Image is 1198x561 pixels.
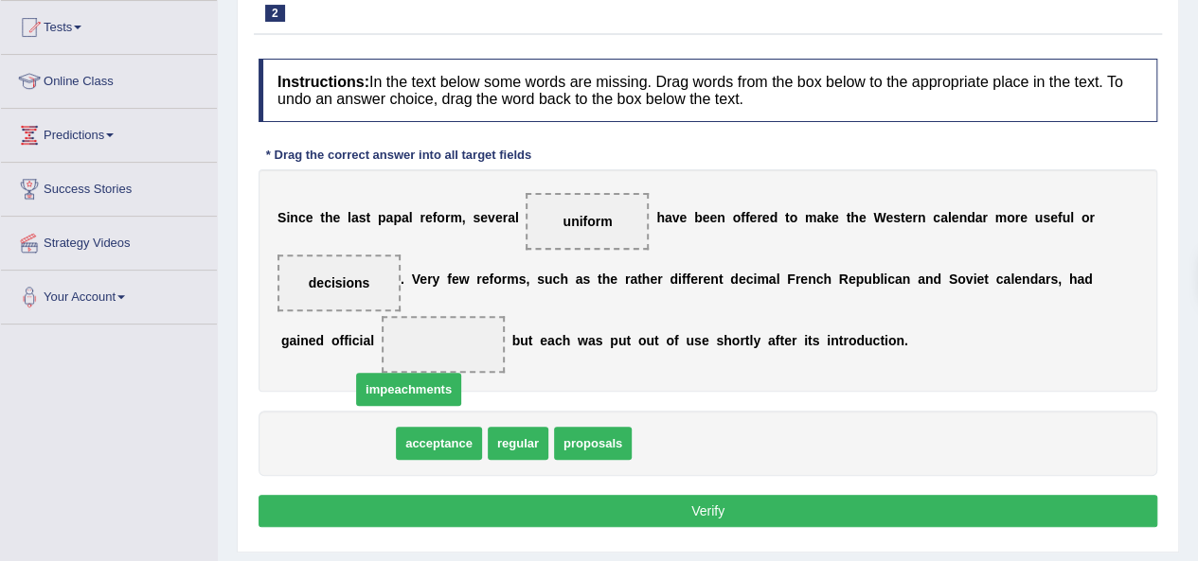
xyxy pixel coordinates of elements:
b: o [789,210,797,225]
b: . [904,333,908,348]
b: t [785,210,790,225]
b: m [757,272,768,287]
b: t [745,333,750,348]
b: r [698,272,703,287]
b: n [808,272,816,287]
b: m [450,210,461,225]
b: p [856,272,865,287]
b: r [792,333,796,348]
span: Drop target [277,254,401,311]
b: d [769,210,778,225]
b: f [745,210,750,225]
b: h [1069,272,1078,287]
b: e [703,210,710,225]
b: t [839,333,844,348]
b: a [665,210,672,225]
b: n [958,210,967,225]
b: s [893,210,901,225]
b: c [555,333,563,348]
b: h [602,272,611,287]
b: e [309,333,316,348]
b: a [918,272,925,287]
b: r [843,333,848,348]
b: s [813,333,820,348]
b: a [402,210,409,225]
b: t [528,333,533,348]
span: proposals [554,427,632,460]
b: u [646,333,654,348]
b: r [503,210,508,225]
b: s [359,210,367,225]
b: e [495,210,503,225]
b: k [824,210,831,225]
b: u [520,333,528,348]
b: a [816,210,824,225]
b: i [359,333,363,348]
b: e [452,272,459,287]
b: e [952,210,959,225]
b: i [804,333,808,348]
b: F [787,272,796,287]
b: e [849,272,856,287]
b: g [281,333,290,348]
b: b [512,333,521,348]
b: t [637,272,642,287]
b: r [1089,210,1094,225]
b: c [552,272,560,287]
b: e [540,333,547,348]
b: b [872,272,881,287]
b: f [686,272,690,287]
b: s [582,272,590,287]
b: y [433,272,440,287]
b: c [872,333,880,348]
b: o [888,333,897,348]
b: u [1062,210,1070,225]
b: m [805,210,816,225]
b: w [578,333,588,348]
b: e [976,272,984,287]
b: e [784,333,792,348]
b: i [827,333,831,348]
b: n [1022,272,1030,287]
b: e [709,210,717,225]
b: e [904,210,912,225]
b: h [656,210,665,225]
b: i [349,333,352,348]
b: c [815,272,823,287]
b: n [918,210,926,225]
b: R [839,272,849,287]
b: o [437,210,445,225]
b: e [420,272,427,287]
b: a [385,210,393,225]
b: l [515,210,519,225]
b: f [674,333,679,348]
b: l [1010,272,1014,287]
b: y [753,333,760,348]
b: n [300,333,309,348]
b: i [973,272,976,287]
b: v [672,210,680,225]
b: , [462,210,466,225]
b: s [473,210,480,225]
b: t [598,272,602,287]
b: a [351,210,359,225]
b: a [363,333,370,348]
b: r [502,272,507,287]
b: r [912,210,917,225]
span: Drop target [526,193,649,250]
b: e [610,272,617,287]
b: h [823,272,831,287]
b: s [537,272,545,287]
b: c [298,210,306,225]
b: h [724,333,732,348]
b: e [1014,272,1022,287]
b: l [948,210,952,225]
b: h [560,272,568,287]
b: t [719,272,724,287]
b: , [1058,272,1062,287]
b: e [332,210,340,225]
b: c [746,272,754,287]
b: a [1038,272,1046,287]
b: n [710,272,719,287]
b: , [526,272,529,287]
